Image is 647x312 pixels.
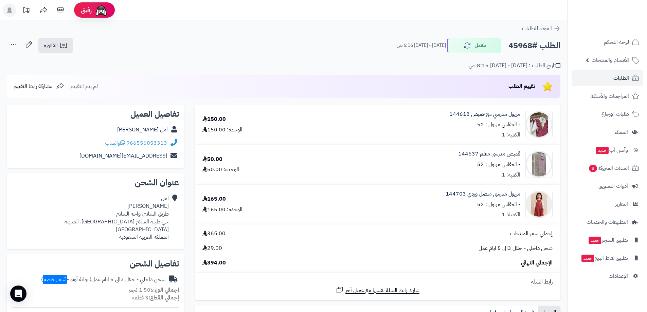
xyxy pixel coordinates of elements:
a: التطبيقات والخدمات [572,214,643,230]
div: الوحدة: 50.00 [202,166,239,173]
span: طلبات الإرجاع [601,109,629,119]
a: طلبات الإرجاع [572,106,643,122]
a: مريول مدرسي مع قميص 144618 [449,110,520,118]
span: جديد [596,147,609,154]
div: الوحدة: 165.00 [202,206,242,214]
span: السلات المتروكة [588,163,629,173]
img: 1726217969-C187E339-099D-4CEF-8668-6F30F20DCB40-90x90.jpeg [526,151,552,178]
a: تطبيق نقاط البيعجديد [572,250,643,266]
span: تقييم الطلب [508,82,535,90]
a: شارك رابط السلة نفسها مع عميل آخر [336,286,419,294]
a: لوحة التحكم [572,34,643,50]
small: 3 قطعة [132,294,179,302]
small: - المقاس مريول : 52 [477,160,520,168]
span: وآتس آب [595,145,628,155]
a: قميص مدرسي مقلم 144637 [458,150,520,158]
div: 150.00 [202,115,226,123]
img: 1722545010-IMG-20240801-WA0124-90x90.jpg [526,111,552,138]
a: مريول مدرسي متصل وردي 144703 [446,190,520,198]
small: - المقاس مريول : 52 [477,200,520,208]
span: إجمالي سعر المنتجات [510,230,553,238]
img: ai-face.png [94,3,108,17]
strong: إجمالي الوزن: [150,286,179,294]
h2: تفاصيل الشحن [12,260,179,268]
a: الطلبات [572,70,643,86]
span: رفيق [81,6,92,14]
span: العودة للطلبات [522,24,552,33]
strong: إجمالي القطع: [148,294,179,302]
span: 8 [589,165,597,172]
div: الوحدة: 150.00 [202,126,242,134]
span: ( بوابة أوتو - ) [41,275,91,283]
span: الإجمالي النهائي [521,259,553,267]
span: 29.00 [202,244,222,252]
a: 966556053313 [126,139,167,147]
span: التقارير [615,199,628,209]
span: شارك رابط السلة نفسها مع عميل آخر [345,287,419,294]
a: وآتس آبجديد [572,142,643,158]
a: امل [PERSON_NAME] [117,126,168,134]
a: الفاتورة [38,38,73,53]
div: الكمية: 1 [502,171,520,179]
span: جديد [589,237,601,244]
a: المراجعات والأسئلة [572,88,643,104]
span: تطبيق المتجر [588,235,628,245]
small: - المقاس مريول : 52 [477,121,520,129]
a: واتساب [105,139,125,147]
a: الإعدادات [572,268,643,284]
span: الأقسام والمنتجات [592,55,629,65]
a: العودة للطلبات [522,24,560,33]
h2: الطلب #45968 [508,39,560,53]
h2: تفاصيل العميل [12,110,179,118]
a: [EMAIL_ADDRESS][DOMAIN_NAME] [79,152,167,160]
div: تاريخ الطلب : [DATE] - [DATE] 8:15 ص [469,62,560,70]
img: 1752441699-746F8587-11DF-45D6-B438-0992DCE38B5B-90x90.png [526,191,552,218]
a: السلات المتروكة8 [572,160,643,176]
span: الطلبات [613,73,629,83]
a: مشاركة رابط التقييم [14,82,64,90]
span: الإعدادات [609,271,628,281]
span: العملاء [615,127,628,137]
span: شحن داخلي - خلال 3الى 5 ايام عمل [479,244,553,252]
div: 50.00 [202,155,222,163]
h2: عنوان الشحن [12,179,179,187]
span: جديد [581,255,594,262]
div: امل [PERSON_NAME] طريق السلام، واحة السلام حي طيبة السلام [GEOGRAPHIC_DATA]، المدينة [GEOGRAPHIC_... [12,195,169,241]
div: الكمية: 1 [502,211,520,219]
div: رابط السلة [197,278,558,286]
div: الكمية: 1 [502,131,520,139]
span: الفاتورة [44,41,58,50]
span: أدوات التسويق [598,181,628,191]
span: لم يتم التقييم [70,82,98,90]
span: 365.00 [202,230,226,238]
div: Open Intercom Messenger [10,286,26,302]
span: مشاركة رابط التقييم [14,82,53,90]
a: العملاء [572,124,643,140]
span: لوحة التحكم [604,37,629,47]
span: المراجعات والأسئلة [591,91,629,101]
a: أدوات التسويق [572,178,643,194]
div: شحن داخلي - خلال 3الى 5 ايام عمل [41,276,165,283]
span: أسعار خاصة [43,275,67,284]
a: التقارير [572,196,643,212]
span: التطبيقات والخدمات [587,217,628,227]
button: مكتمل [447,38,501,53]
span: 394.00 [202,259,226,267]
span: تطبيق نقاط البيع [581,253,628,263]
small: 1.50 كجم [129,286,179,294]
div: 165.00 [202,195,226,203]
small: [DATE] - [DATE] 6:16 ص [397,42,446,49]
a: تحديثات المنصة [18,3,35,19]
a: تطبيق المتجرجديد [572,232,643,248]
